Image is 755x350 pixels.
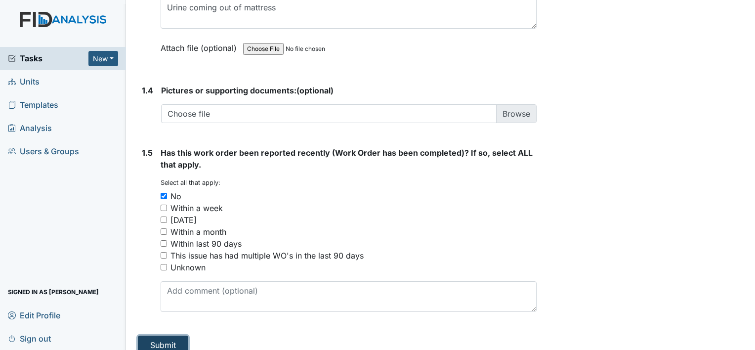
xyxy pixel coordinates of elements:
[8,52,88,64] a: Tasks
[8,97,58,113] span: Templates
[161,228,167,235] input: Within a month
[8,74,40,89] span: Units
[161,252,167,259] input: This issue has had multiple WO's in the last 90 days
[161,240,167,247] input: Within last 90 days
[161,37,241,54] label: Attach file (optional)
[170,226,226,238] div: Within a month
[8,121,52,136] span: Analysis
[161,217,167,223] input: [DATE]
[142,147,153,159] label: 1.5
[8,144,79,159] span: Users & Groups
[170,262,206,273] div: Unknown
[161,193,167,199] input: No
[170,202,223,214] div: Within a week
[8,307,60,323] span: Edit Profile
[161,264,167,270] input: Unknown
[161,85,537,96] strong: (optional)
[170,214,197,226] div: [DATE]
[161,179,220,186] small: Select all that apply:
[161,86,296,95] span: Pictures or supporting documents:
[88,51,118,66] button: New
[8,331,51,346] span: Sign out
[142,85,153,96] label: 1.4
[170,250,364,262] div: This issue has had multiple WO's in the last 90 days
[161,205,167,211] input: Within a week
[8,284,99,300] span: Signed in as [PERSON_NAME]
[161,148,533,170] span: Has this work order been reported recently (Work Order has been completed)? If so, select ALL tha...
[170,190,181,202] div: No
[170,238,242,250] div: Within last 90 days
